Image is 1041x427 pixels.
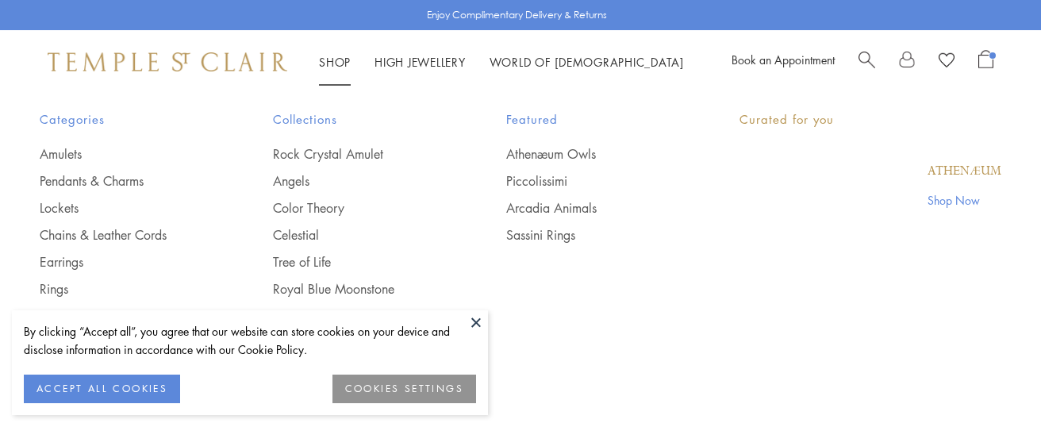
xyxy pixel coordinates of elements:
[40,110,209,129] span: Categories
[506,110,676,129] span: Featured
[506,226,676,244] a: Sassini Rings
[24,322,476,359] div: By clicking “Accept all”, you agree that our website can store cookies on your device and disclos...
[962,352,1025,411] iframe: Gorgias live chat messenger
[40,145,209,163] a: Amulets
[40,226,209,244] a: Chains & Leather Cords
[24,375,180,403] button: ACCEPT ALL COOKIES
[40,280,209,298] a: Rings
[978,50,993,74] a: Open Shopping Bag
[273,253,443,271] a: Tree of Life
[319,52,684,72] nav: Main navigation
[375,54,466,70] a: High JewelleryHigh Jewellery
[40,253,209,271] a: Earrings
[427,7,607,23] p: Enjoy Complimentary Delivery & Returns
[506,199,676,217] a: Arcadia Animals
[273,110,443,129] span: Collections
[40,172,209,190] a: Pendants & Charms
[928,191,1001,209] a: Shop Now
[40,307,209,325] a: Bracelets & Bangles
[939,50,955,74] a: View Wishlist
[273,226,443,244] a: Celestial
[273,145,443,163] a: Rock Crystal Amulet
[928,163,1001,180] a: Athenæum
[40,199,209,217] a: Lockets
[506,145,676,163] a: Athenæum Owls
[859,50,875,74] a: Search
[273,199,443,217] a: Color Theory
[739,110,1001,129] p: Curated for you
[332,375,476,403] button: COOKIES SETTINGS
[273,307,443,325] a: Zodiac
[490,54,684,70] a: World of [DEMOGRAPHIC_DATA]World of [DEMOGRAPHIC_DATA]
[732,52,835,67] a: Book an Appointment
[319,54,351,70] a: ShopShop
[506,172,676,190] a: Piccolissimi
[273,172,443,190] a: Angels
[273,280,443,298] a: Royal Blue Moonstone
[48,52,287,71] img: Temple St. Clair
